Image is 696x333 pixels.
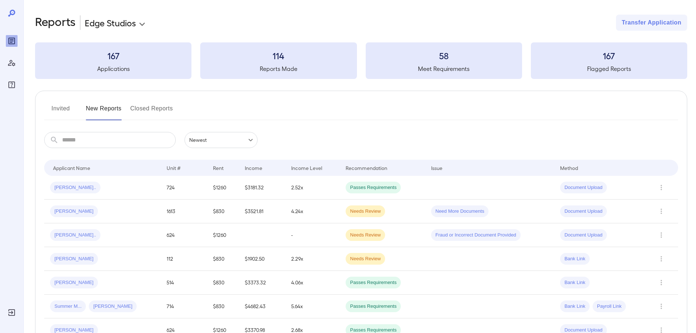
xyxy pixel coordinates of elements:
[50,232,100,239] span: [PERSON_NAME]..
[207,271,239,295] td: $830
[239,271,285,295] td: $3373.32
[560,163,578,172] div: Method
[161,223,207,247] td: 624
[50,208,98,215] span: [PERSON_NAME]
[285,295,340,318] td: 5.64x
[431,163,443,172] div: Issue
[213,163,225,172] div: Rent
[593,303,626,310] span: Payroll Link
[161,271,207,295] td: 514
[207,176,239,200] td: $1260
[346,303,401,310] span: Passes Requirements
[161,295,207,318] td: 714
[655,205,667,217] button: Row Actions
[207,295,239,318] td: $830
[346,208,385,215] span: Needs Review
[207,247,239,271] td: $830
[6,307,18,318] div: Log Out
[50,279,98,286] span: [PERSON_NAME]
[6,35,18,47] div: Reports
[89,303,137,310] span: [PERSON_NAME]
[655,277,667,288] button: Row Actions
[531,50,687,61] h3: 167
[239,176,285,200] td: $3181.32
[285,176,340,200] td: 2.52x
[285,200,340,223] td: 4.24x
[85,17,136,29] p: Edge Studios
[285,271,340,295] td: 4.06x
[655,300,667,312] button: Row Actions
[35,42,687,79] summary: 167Applications114Reports Made58Meet Requirements167Flagged Reports
[161,200,207,223] td: 1613
[207,200,239,223] td: $830
[245,163,262,172] div: Income
[35,64,191,73] h5: Applications
[6,79,18,91] div: FAQ
[346,256,385,262] span: Needs Review
[239,247,285,271] td: $1902.50
[161,176,207,200] td: 724
[560,303,590,310] span: Bank Link
[50,184,100,191] span: [PERSON_NAME]..
[161,247,207,271] td: 112
[655,253,667,265] button: Row Actions
[207,223,239,247] td: $1260
[6,57,18,69] div: Manage Users
[616,15,687,31] button: Transfer Application
[167,163,180,172] div: Unit #
[655,182,667,193] button: Row Actions
[655,229,667,241] button: Row Actions
[560,232,607,239] span: Document Upload
[560,256,590,262] span: Bank Link
[285,223,340,247] td: -
[86,103,122,120] button: New Reports
[35,15,76,31] h2: Reports
[239,200,285,223] td: $3521.81
[53,163,90,172] div: Applicant Name
[130,103,173,120] button: Closed Reports
[185,132,258,148] div: Newest
[50,303,86,310] span: Summer M...
[531,64,687,73] h5: Flagged Reports
[200,64,357,73] h5: Reports Made
[239,295,285,318] td: $4682.43
[560,279,590,286] span: Bank Link
[431,208,489,215] span: Need More Documents
[346,279,401,286] span: Passes Requirements
[431,232,521,239] span: Fraud or Incorrect Document Provided
[200,50,357,61] h3: 114
[285,247,340,271] td: 2.29x
[50,256,98,262] span: [PERSON_NAME]
[366,50,522,61] h3: 58
[560,184,607,191] span: Document Upload
[346,184,401,191] span: Passes Requirements
[35,50,191,61] h3: 167
[291,163,322,172] div: Income Level
[346,163,387,172] div: Recommendation
[366,64,522,73] h5: Meet Requirements
[346,232,385,239] span: Needs Review
[560,208,607,215] span: Document Upload
[44,103,77,120] button: Invited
